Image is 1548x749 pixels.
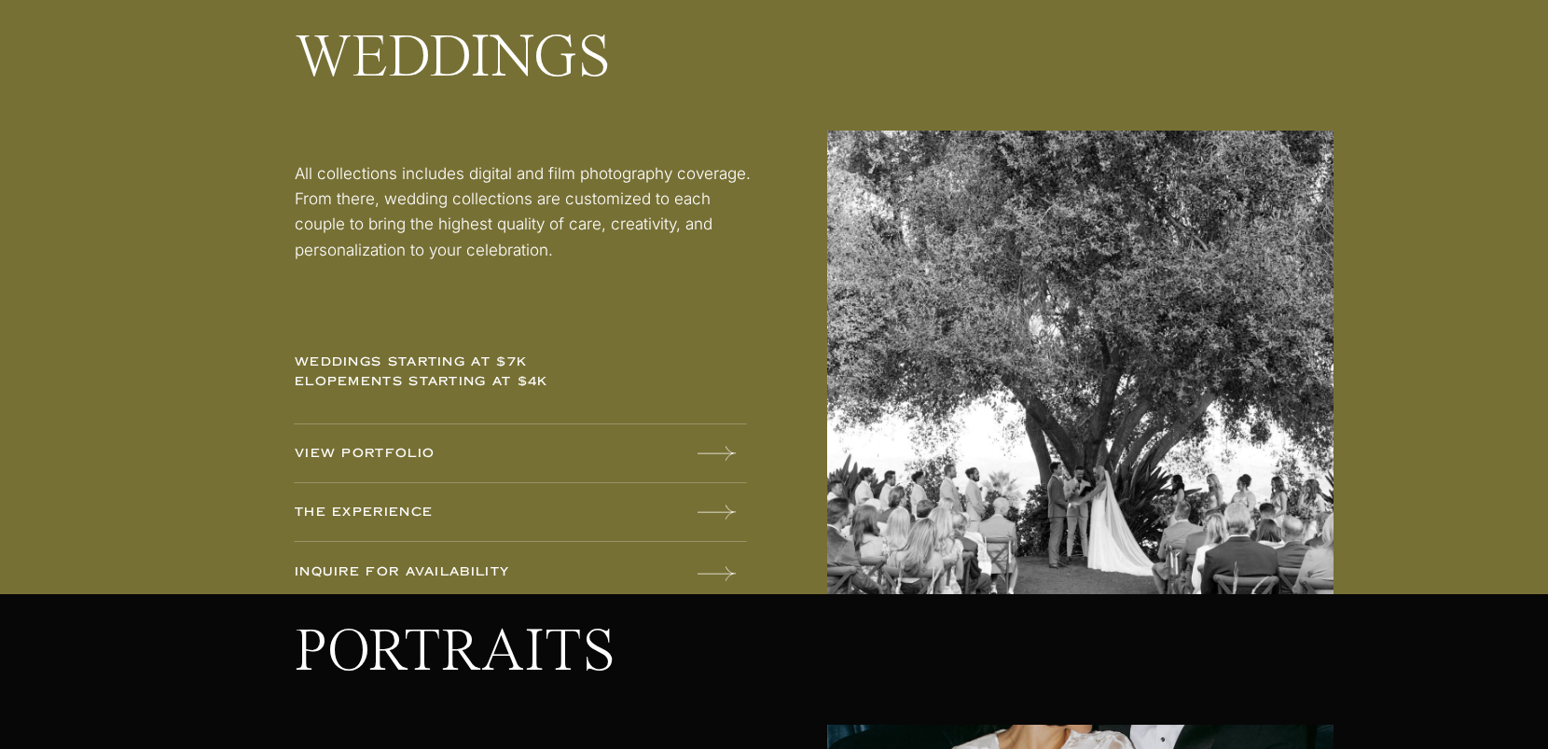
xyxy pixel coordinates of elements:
[295,503,587,523] a: The experience
[295,353,587,401] p: weddings starting at $7k elopements starting at $4k
[295,161,753,300] p: All collections includes digital and film photography coverage. From there, wedding collections a...
[295,444,587,465] a: VIEW PORTFOLIO
[295,29,916,93] h2: WEDDINGS
[295,562,587,583] a: INQUIRE FOR AVAILABILITY
[295,623,657,683] h2: PORTRAITS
